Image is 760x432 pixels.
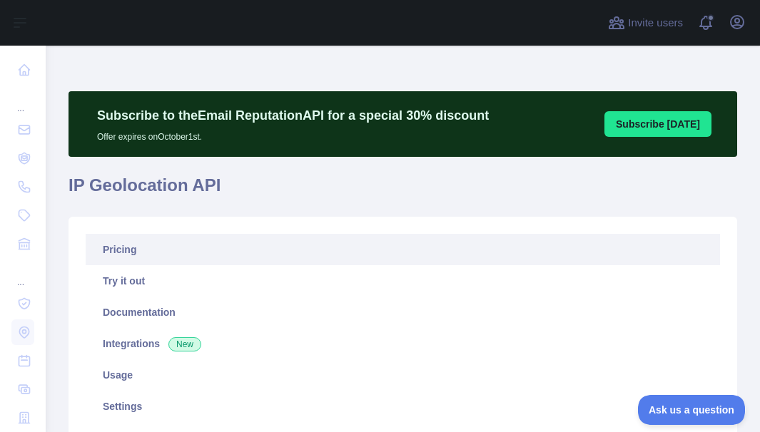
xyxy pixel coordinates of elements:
[86,265,720,297] a: Try it out
[97,125,489,143] p: Offer expires on October 1st.
[86,234,720,265] a: Pricing
[604,111,711,137] button: Subscribe [DATE]
[605,11,686,34] button: Invite users
[628,15,683,31] span: Invite users
[69,174,737,208] h1: IP Geolocation API
[97,106,489,125] p: Subscribe to the Email Reputation API for a special 30 % discount
[11,86,34,114] div: ...
[86,359,720,391] a: Usage
[638,395,746,425] iframe: Toggle Customer Support
[11,259,34,288] div: ...
[168,337,201,351] span: New
[86,328,720,359] a: Integrations New
[86,297,720,328] a: Documentation
[86,391,720,422] a: Settings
